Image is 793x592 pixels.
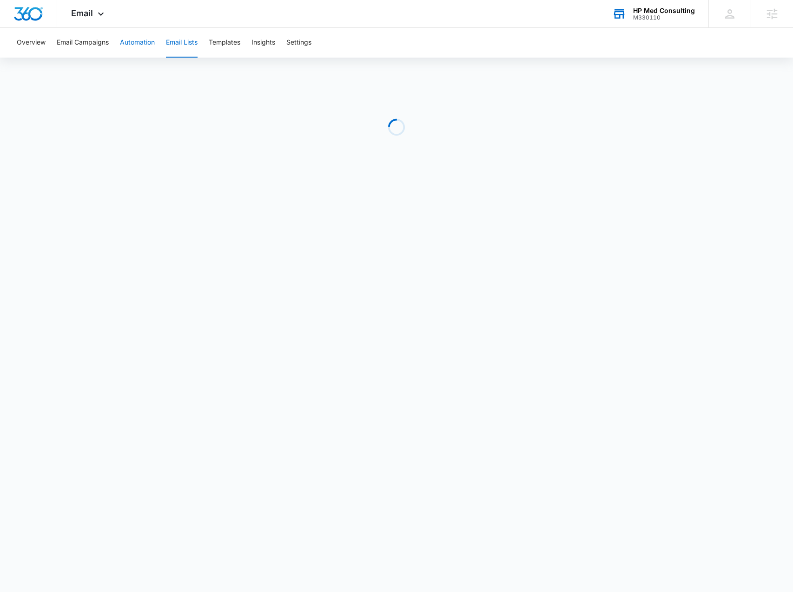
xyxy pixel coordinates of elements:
button: Templates [209,28,240,58]
button: Email Campaigns [57,28,109,58]
button: Insights [251,28,275,58]
button: Automation [120,28,155,58]
span: Email [71,8,93,18]
div: account id [633,14,695,21]
button: Settings [286,28,311,58]
button: Email Lists [166,28,198,58]
div: account name [633,7,695,14]
button: Overview [17,28,46,58]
